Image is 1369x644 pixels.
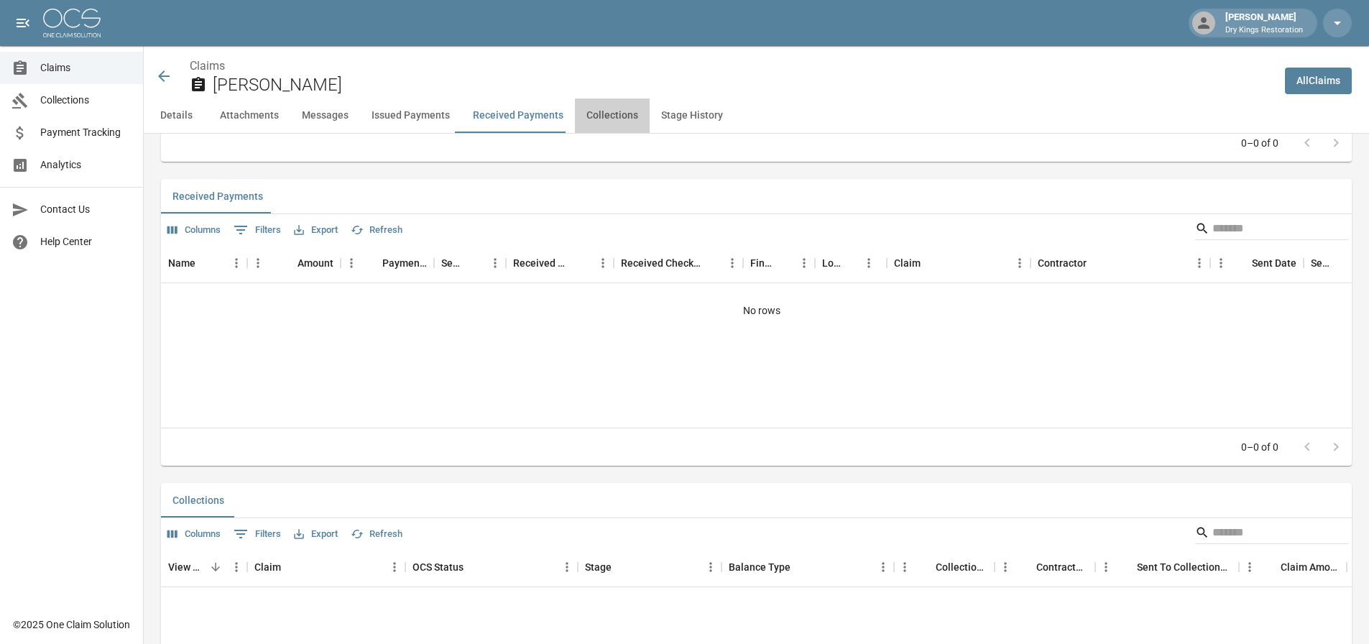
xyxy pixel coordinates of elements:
h2: [PERSON_NAME] [213,75,1273,96]
span: Claims [40,60,132,75]
div: Received Check Number [614,243,743,283]
button: Sort [1334,253,1354,273]
div: Name [168,243,195,283]
span: Analytics [40,157,132,172]
div: [PERSON_NAME] [1220,10,1309,36]
button: Sort [1260,557,1281,577]
button: Export [290,219,341,241]
button: Sort [1087,253,1107,273]
div: Claim [254,547,281,587]
button: Collections [161,483,236,517]
div: Balance Type [729,547,790,587]
div: Collections Fee [936,547,987,587]
div: Search [1195,217,1349,243]
a: AllClaims [1285,68,1352,94]
button: Sort [281,557,301,577]
div: Contractor Amount [995,547,1095,587]
div: Contractor [1031,243,1210,283]
div: Lockbox [815,243,887,283]
div: Sent Date [1252,243,1296,283]
span: Contact Us [40,202,132,217]
div: Received Method [506,243,614,283]
div: Sent To Collections Date [1095,547,1239,587]
div: Claim [887,243,1031,283]
div: related-list tabs [161,179,1352,213]
button: Export [290,523,341,546]
button: Received Payments [461,98,575,133]
button: Show filters [230,218,285,241]
div: View Collection [161,547,247,587]
div: View Collection [168,547,206,587]
button: Menu [484,252,506,274]
button: Sort [362,253,382,273]
button: Menu [247,252,269,274]
div: Claim Amount [1281,547,1340,587]
button: Menu [858,252,880,274]
div: Claim Amount [1239,547,1347,587]
button: Issued Payments [360,98,461,133]
div: Sender [441,243,464,283]
div: related-list tabs [161,483,1352,517]
button: Menu [872,556,894,578]
div: Received Check Number [621,243,701,283]
div: Stage [585,547,612,587]
button: Sort [701,253,722,273]
div: OCS Status [412,547,464,587]
button: Select columns [164,219,224,241]
button: Menu [722,252,743,274]
button: Sort [464,557,484,577]
div: Sent Date [1210,243,1304,283]
button: Menu [341,252,362,274]
button: Sort [921,253,941,273]
p: 0–0 of 0 [1241,136,1278,150]
button: Sort [572,253,592,273]
button: Refresh [347,523,406,546]
button: Attachments [208,98,290,133]
div: Stage [578,547,722,587]
button: Menu [384,556,405,578]
div: No rows [161,283,1363,338]
div: Collections Fee [894,547,995,587]
div: OCS Status [405,547,578,587]
img: ocs-logo-white-transparent.png [43,9,101,37]
button: Menu [700,556,722,578]
div: Name [161,243,247,283]
button: Messages [290,98,360,133]
span: Payment Tracking [40,125,132,140]
button: Menu [1189,252,1210,274]
div: Contractor Amount [1036,547,1088,587]
button: Menu [995,556,1016,578]
div: Amount [247,243,341,283]
p: 0–0 of 0 [1241,440,1278,454]
button: Received Payments [161,179,275,213]
button: Sort [916,557,936,577]
button: Sort [790,557,811,577]
div: Final/Partial [750,243,773,283]
div: Payment Date [382,243,427,283]
button: Show filters [230,523,285,546]
button: Sort [1232,253,1252,273]
div: Contractor [1038,243,1087,283]
button: Menu [1095,556,1117,578]
button: Sort [1117,557,1137,577]
button: Menu [226,556,247,578]
div: Payment Date [341,243,434,283]
button: Sort [612,557,632,577]
p: Dry Kings Restoration [1225,24,1303,37]
div: Lockbox [822,243,842,283]
button: Menu [793,252,815,274]
button: Sort [464,253,484,273]
span: Collections [40,93,132,108]
button: open drawer [9,9,37,37]
button: Menu [226,252,247,274]
div: Balance Type [722,547,894,587]
div: Claim [247,547,405,587]
div: Sent To Collections Date [1137,547,1232,587]
button: Menu [894,556,916,578]
button: Sort [277,253,298,273]
button: Sort [842,253,862,273]
button: Refresh [347,219,406,241]
button: Collections [575,98,650,133]
div: Sent Method [1311,243,1334,283]
div: Sender [434,243,506,283]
